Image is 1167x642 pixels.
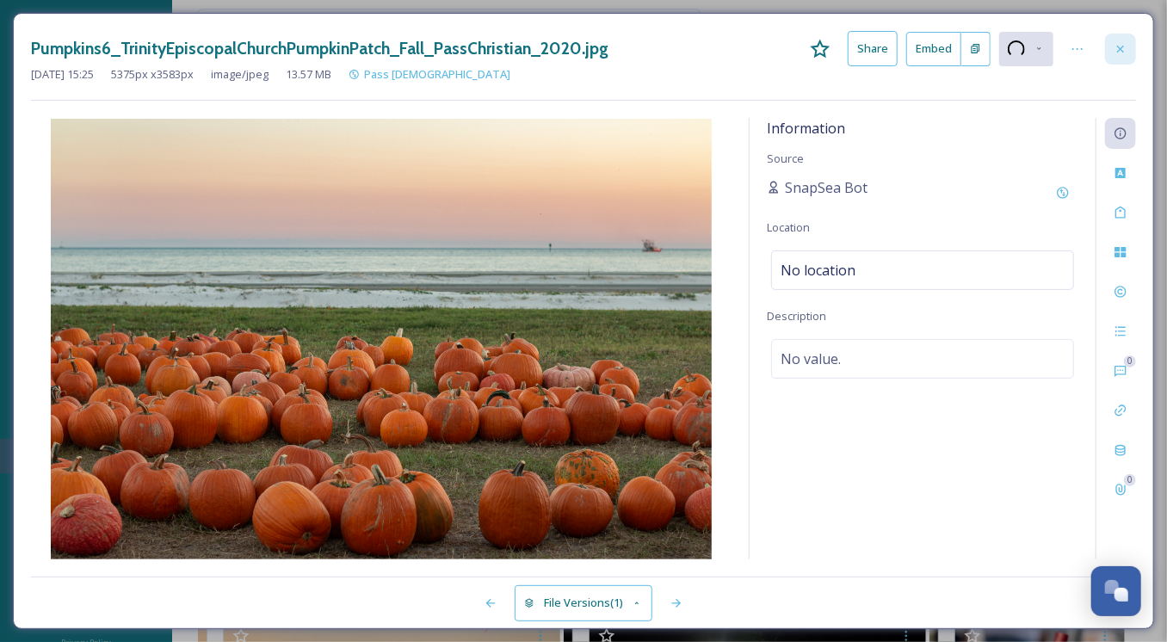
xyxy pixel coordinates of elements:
span: Pass [DEMOGRAPHIC_DATA] [364,66,510,82]
span: SnapSea Bot [785,177,868,198]
span: 13.57 MB [286,66,331,83]
span: Information [767,119,845,138]
span: Source [767,151,804,166]
span: [DATE] 15:25 [31,66,94,83]
span: No value. [781,349,841,369]
h3: Pumpkins6_TrinityEpiscopalChurchPumpkinPatch_Fall_PassChristian_2020.jpg [31,36,608,61]
span: No location [781,260,855,281]
div: 0 [1124,474,1136,486]
div: 0 [1124,355,1136,367]
img: 1q1e-1xXI5Rqr80PYIaj9z8I9HHKyFOmb.jpg [31,119,732,559]
button: File Versions(1) [515,585,652,620]
button: Open Chat [1091,566,1141,616]
span: 5375 px x 3583 px [111,66,194,83]
span: Description [767,308,826,324]
span: Location [767,219,810,235]
span: image/jpeg [211,66,269,83]
button: Embed [906,32,961,66]
button: Share [848,31,898,66]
